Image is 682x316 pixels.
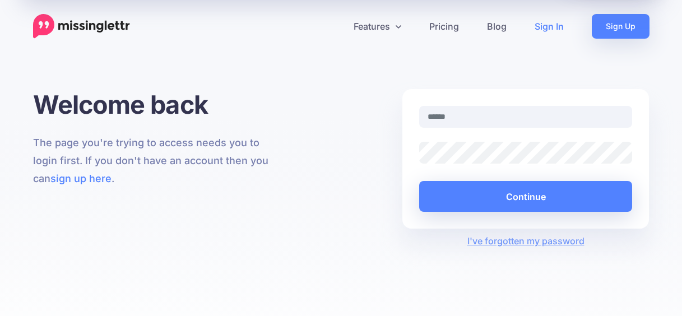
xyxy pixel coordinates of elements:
[419,181,633,212] button: Continue
[592,14,649,39] a: Sign Up
[521,14,578,39] a: Sign In
[473,14,521,39] a: Blog
[33,89,280,120] h1: Welcome back
[467,235,584,247] a: I've forgotten my password
[33,134,280,188] p: The page you're trying to access needs you to login first. If you don't have an account then you ...
[340,14,415,39] a: Features
[415,14,473,39] a: Pricing
[50,173,112,184] a: sign up here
